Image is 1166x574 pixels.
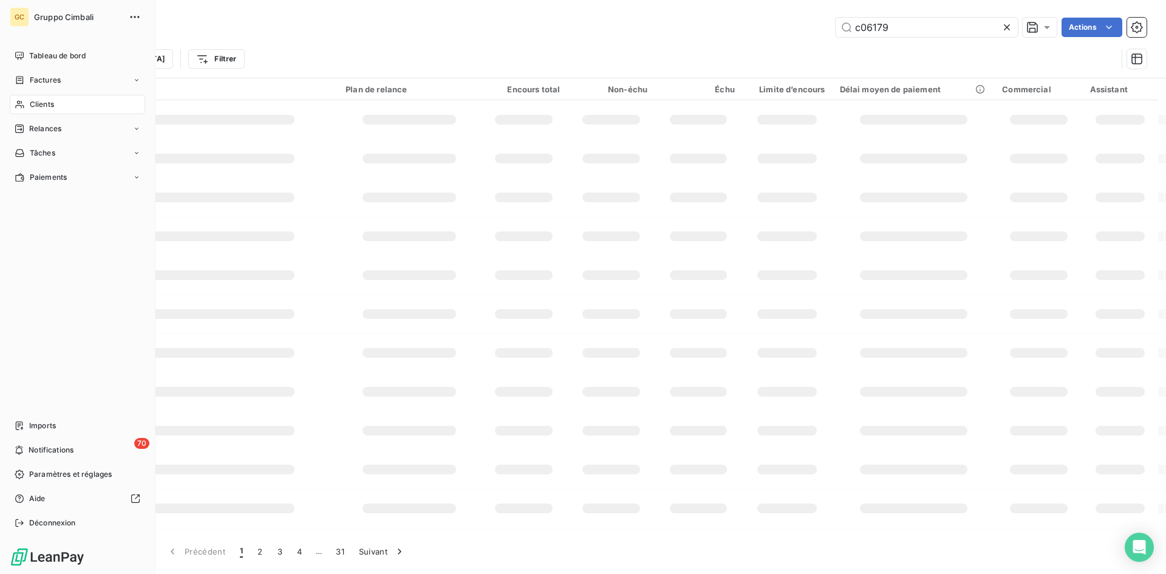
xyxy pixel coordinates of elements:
span: Tâches [30,148,55,159]
div: Commercial [1002,84,1075,94]
span: Factures [30,75,61,86]
div: Open Intercom Messenger [1125,533,1154,562]
span: Paramètres et réglages [29,469,112,480]
span: Paiements [30,172,67,183]
button: 1 [233,539,250,564]
span: Gruppo Cimbali [34,12,121,22]
div: Délai moyen de paiement [840,84,988,94]
input: Rechercher [836,18,1018,37]
span: 1 [240,545,243,558]
span: Imports [29,420,56,431]
div: Assistant [1090,84,1151,94]
button: Filtrer [188,49,244,69]
div: Plan de relance [346,84,473,94]
button: 3 [270,539,290,564]
div: Échu [662,84,735,94]
div: GC [10,7,29,27]
button: Actions [1062,18,1122,37]
a: Aide [10,489,145,508]
div: Limite d’encours [749,84,825,94]
img: Logo LeanPay [10,547,85,567]
span: Tableau de bord [29,50,86,61]
button: 31 [329,539,352,564]
button: 4 [290,539,309,564]
span: Aide [29,493,46,504]
span: Notifications [29,445,73,456]
span: Déconnexion [29,518,76,528]
button: Suivant [352,539,413,564]
span: 70 [134,438,149,449]
button: Précédent [159,539,233,564]
div: Non-échu [574,84,647,94]
span: Relances [29,123,61,134]
span: Clients [30,99,54,110]
div: Encours total [488,84,561,94]
button: 2 [250,539,270,564]
span: … [309,542,329,561]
